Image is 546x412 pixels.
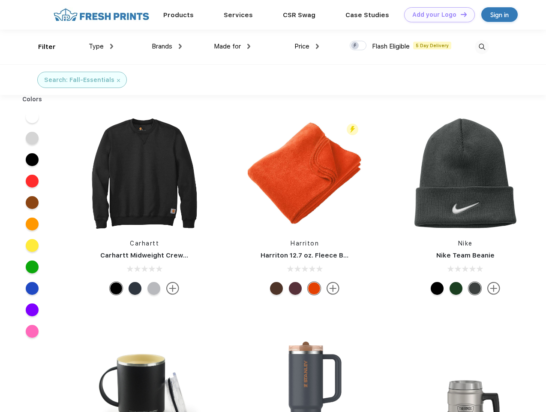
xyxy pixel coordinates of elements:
[152,42,172,50] span: Brands
[51,7,152,22] img: fo%20logo%202.webp
[87,116,201,230] img: func=resize&h=266
[431,282,444,295] div: Black
[166,282,179,295] img: more.svg
[487,282,500,295] img: more.svg
[490,10,509,20] div: Sign in
[413,42,451,49] span: 5 Day Delivery
[38,42,56,52] div: Filter
[450,282,462,295] div: Gorge Green
[308,282,321,295] div: Orange
[372,42,410,50] span: Flash Eligible
[436,251,495,259] a: Nike Team Beanie
[327,282,339,295] img: more.svg
[117,79,120,82] img: filter_cancel.svg
[110,282,123,295] div: Black
[130,240,159,247] a: Carhartt
[412,11,456,18] div: Add your Logo
[316,44,319,49] img: dropdown.png
[458,240,473,247] a: Nike
[461,12,467,17] img: DT
[291,240,319,247] a: Harriton
[179,44,182,49] img: dropdown.png
[270,282,283,295] div: Cocoa
[44,76,114,85] div: Search: Fall-Essentials
[129,282,141,295] div: New Navy
[248,116,362,230] img: func=resize&h=266
[294,42,309,50] span: Price
[475,40,489,54] img: desktop_search.svg
[408,116,522,230] img: func=resize&h=266
[214,42,241,50] span: Made for
[89,42,104,50] span: Type
[163,11,194,19] a: Products
[16,95,49,104] div: Colors
[147,282,160,295] div: Heather Grey
[481,7,518,22] a: Sign in
[110,44,113,49] img: dropdown.png
[261,251,364,259] a: Harriton 12.7 oz. Fleece Blanket
[289,282,302,295] div: Burgundy
[100,251,237,259] a: Carhartt Midweight Crewneck Sweatshirt
[247,44,250,49] img: dropdown.png
[468,282,481,295] div: Anthracite
[347,124,358,135] img: flash_active_toggle.svg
